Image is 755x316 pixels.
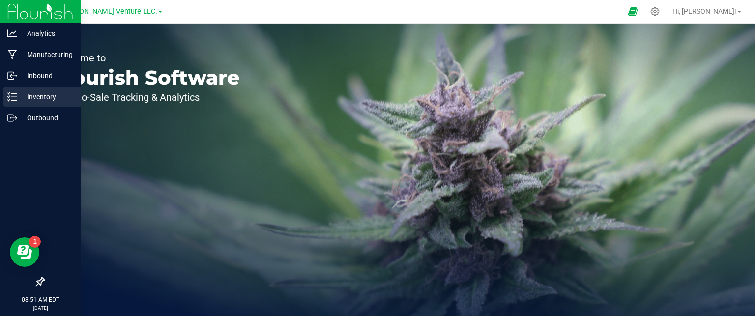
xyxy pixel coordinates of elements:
[17,91,76,103] p: Inventory
[53,68,240,87] p: Flourish Software
[622,2,644,21] span: Open Ecommerce Menu
[29,236,41,248] iframe: Resource center unread badge
[39,7,157,16] span: Green [PERSON_NAME] Venture LLC.
[53,92,240,102] p: Seed-to-Sale Tracking & Analytics
[7,113,17,123] inline-svg: Outbound
[7,92,17,102] inline-svg: Inventory
[7,71,17,81] inline-svg: Inbound
[7,29,17,38] inline-svg: Analytics
[17,49,76,60] p: Manufacturing
[10,237,39,267] iframe: Resource center
[672,7,736,15] span: Hi, [PERSON_NAME]!
[17,28,76,39] p: Analytics
[53,53,240,63] p: Welcome to
[17,112,76,124] p: Outbound
[4,295,76,304] p: 08:51 AM EDT
[649,7,661,16] div: Manage settings
[17,70,76,82] p: Inbound
[4,304,76,312] p: [DATE]
[7,50,17,59] inline-svg: Manufacturing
